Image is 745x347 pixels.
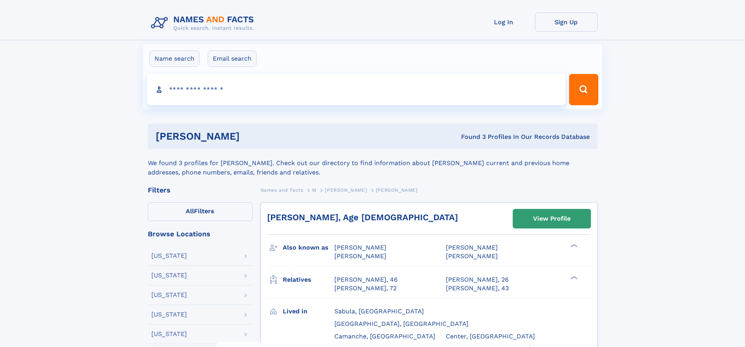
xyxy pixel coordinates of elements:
[325,187,367,193] span: [PERSON_NAME]
[148,202,253,221] label: Filters
[472,13,535,32] a: Log In
[569,275,578,280] div: ❯
[334,275,398,284] a: [PERSON_NAME], 46
[334,244,386,251] span: [PERSON_NAME]
[446,333,535,340] span: Center, [GEOGRAPHIC_DATA]
[148,187,253,194] div: Filters
[208,50,257,67] label: Email search
[151,253,187,259] div: [US_STATE]
[151,331,187,337] div: [US_STATE]
[446,244,498,251] span: [PERSON_NAME]
[148,149,598,177] div: We found 3 profiles for [PERSON_NAME]. Check out our directory to find information about [PERSON_...
[350,133,590,141] div: Found 3 Profiles In Our Records Database
[186,207,194,215] span: All
[260,185,303,195] a: Names and Facts
[446,275,509,284] a: [PERSON_NAME], 26
[334,252,386,260] span: [PERSON_NAME]
[267,212,458,222] a: [PERSON_NAME], Age [DEMOGRAPHIC_DATA]
[283,241,334,254] h3: Also known as
[151,311,187,318] div: [US_STATE]
[334,307,424,315] span: Sabula, [GEOGRAPHIC_DATA]
[283,273,334,286] h3: Relatives
[148,230,253,237] div: Browse Locations
[151,272,187,279] div: [US_STATE]
[376,187,418,193] span: [PERSON_NAME]
[147,74,566,105] input: search input
[312,187,316,193] span: M
[149,50,199,67] label: Name search
[312,185,316,195] a: M
[533,210,571,228] div: View Profile
[156,131,350,141] h1: [PERSON_NAME]
[446,284,509,293] a: [PERSON_NAME], 43
[569,74,598,105] button: Search Button
[151,292,187,298] div: [US_STATE]
[334,284,397,293] a: [PERSON_NAME], 72
[325,185,367,195] a: [PERSON_NAME]
[569,243,578,248] div: ❯
[535,13,598,32] a: Sign Up
[513,209,591,228] a: View Profile
[334,333,435,340] span: Camanche, [GEOGRAPHIC_DATA]
[148,13,260,34] img: Logo Names and Facts
[283,305,334,318] h3: Lived in
[446,252,498,260] span: [PERSON_NAME]
[334,320,469,327] span: [GEOGRAPHIC_DATA], [GEOGRAPHIC_DATA]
